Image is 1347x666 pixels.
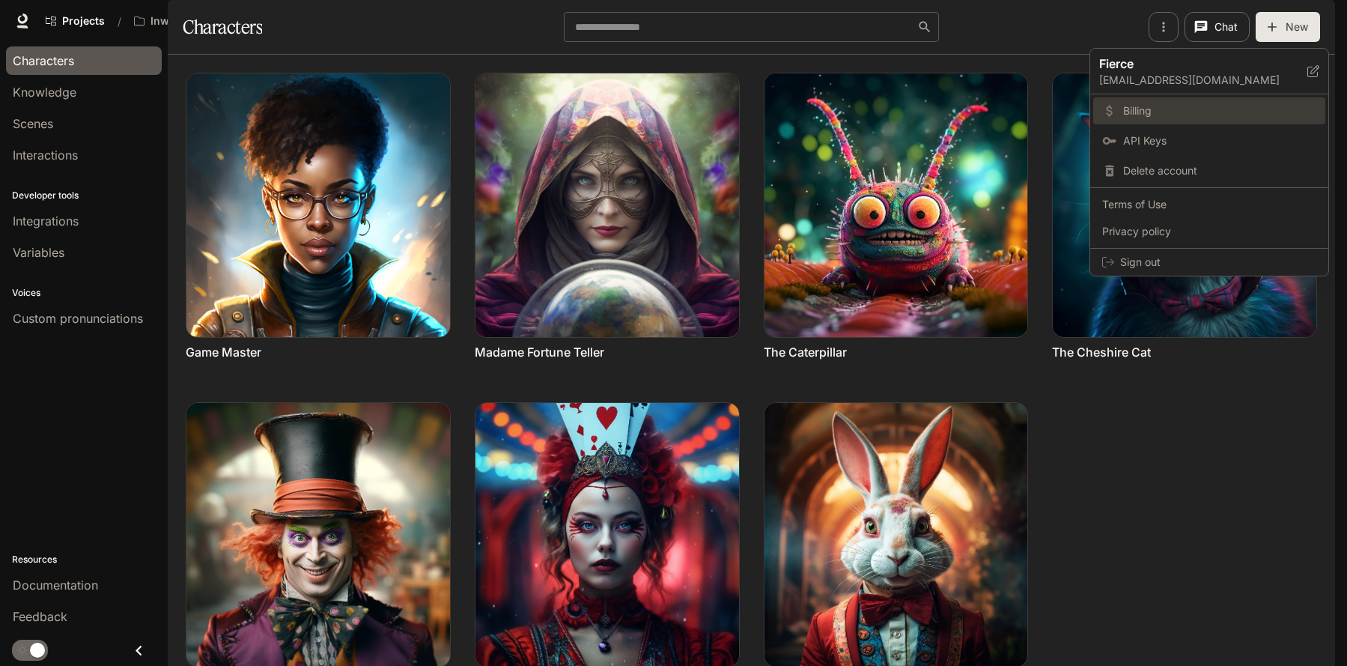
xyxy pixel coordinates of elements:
[1093,157,1325,184] div: Delete account
[1093,97,1325,124] a: Billing
[1090,249,1328,276] div: Sign out
[1099,55,1283,73] p: Fierce
[1102,224,1316,239] span: Privacy policy
[1093,218,1325,245] a: Privacy policy
[1090,49,1328,94] div: Fierce[EMAIL_ADDRESS][DOMAIN_NAME]
[1093,127,1325,154] a: API Keys
[1102,197,1316,212] span: Terms of Use
[1123,103,1316,118] span: Billing
[1093,191,1325,218] a: Terms of Use
[1123,163,1316,178] span: Delete account
[1123,133,1316,148] span: API Keys
[1099,73,1307,88] p: [EMAIL_ADDRESS][DOMAIN_NAME]
[1120,255,1316,270] span: Sign out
